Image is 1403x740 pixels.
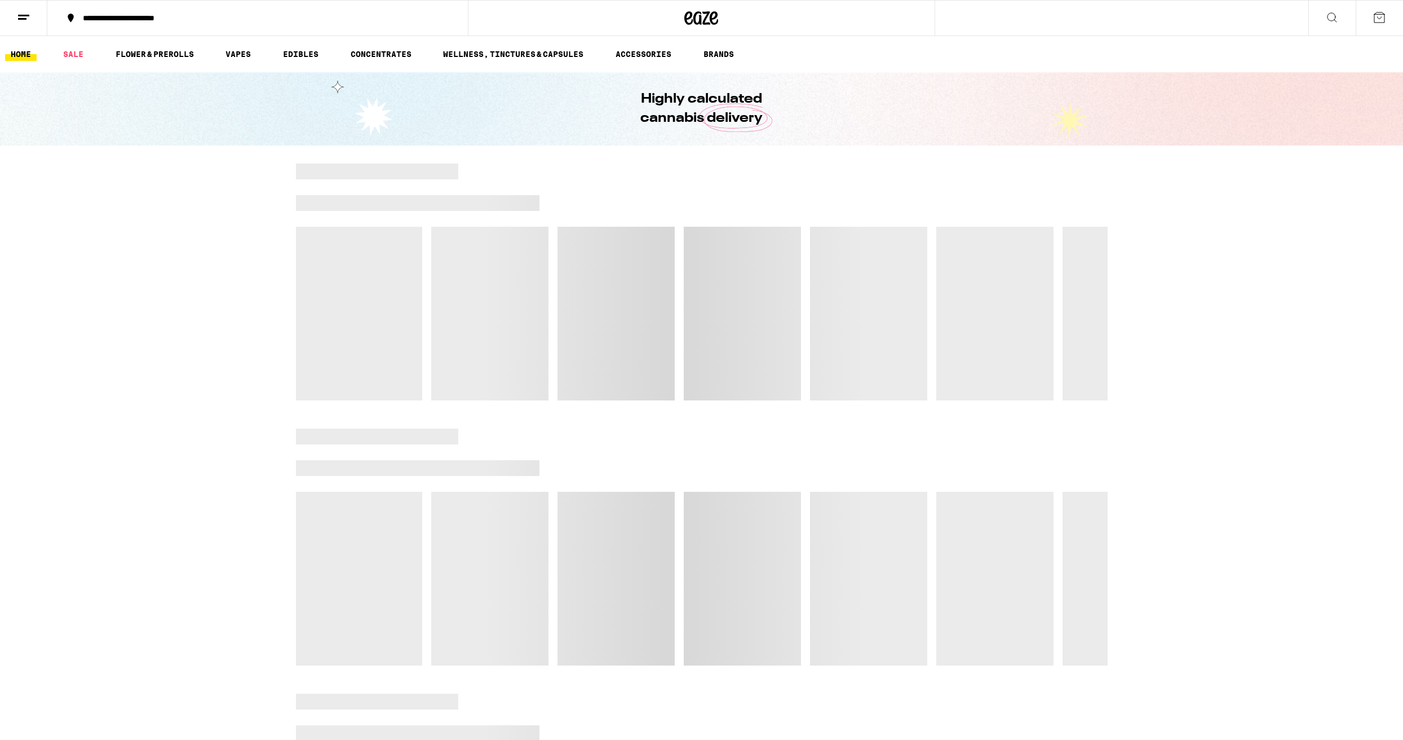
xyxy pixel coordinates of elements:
[345,47,417,61] a: CONCENTRATES
[610,47,677,61] a: ACCESSORIES
[5,47,37,61] a: HOME
[110,47,200,61] a: FLOWER & PREROLLS
[609,90,795,128] h1: Highly calculated cannabis delivery
[437,47,589,61] a: WELLNESS, TINCTURES & CAPSULES
[220,47,256,61] a: VAPES
[57,47,89,61] a: SALE
[698,47,740,61] a: BRANDS
[277,47,324,61] a: EDIBLES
